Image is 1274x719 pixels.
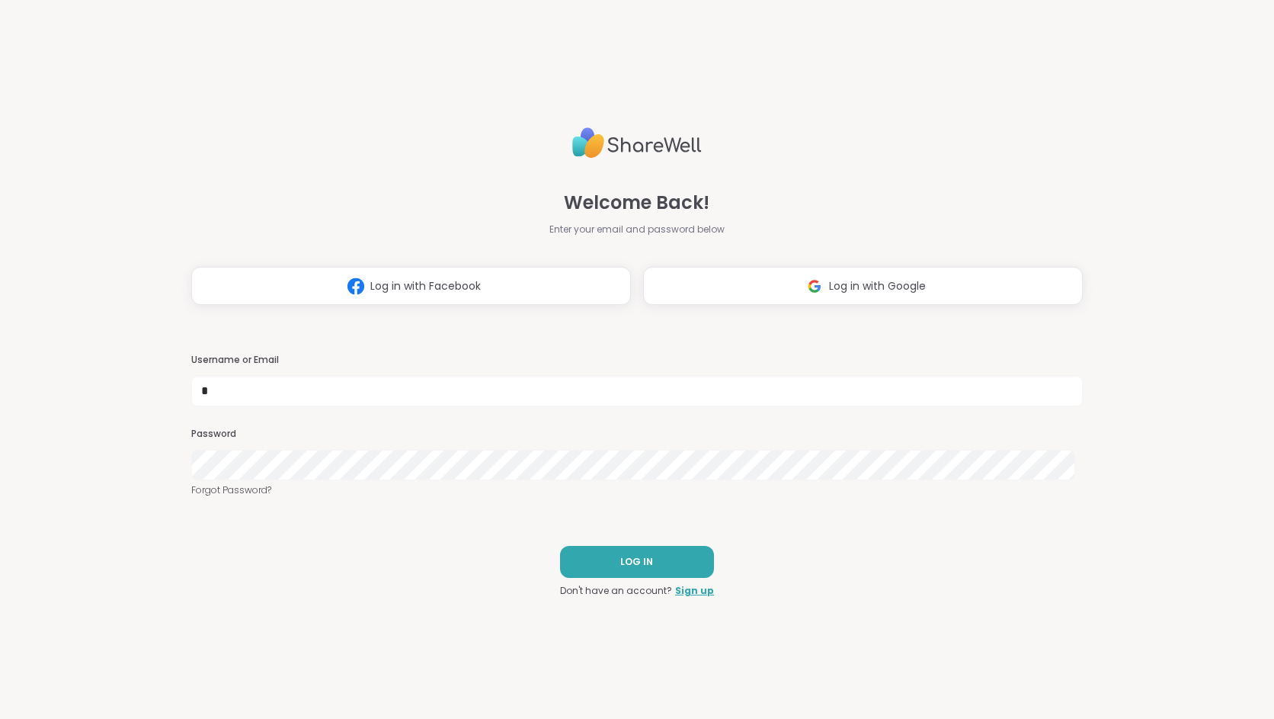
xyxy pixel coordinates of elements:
button: LOG IN [560,546,714,578]
span: LOG IN [620,555,653,569]
span: Log in with Google [829,278,926,294]
h3: Username or Email [191,354,1083,367]
span: Enter your email and password below [549,223,725,236]
span: Welcome Back! [564,189,709,217]
h3: Password [191,428,1083,441]
img: ShareWell Logomark [341,272,370,300]
a: Sign up [675,584,714,598]
span: Log in with Facebook [370,278,481,294]
img: ShareWell Logomark [800,272,829,300]
img: ShareWell Logo [572,121,702,165]
a: Forgot Password? [191,483,1083,497]
button: Log in with Google [643,267,1083,305]
span: Don't have an account? [560,584,672,598]
button: Log in with Facebook [191,267,631,305]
